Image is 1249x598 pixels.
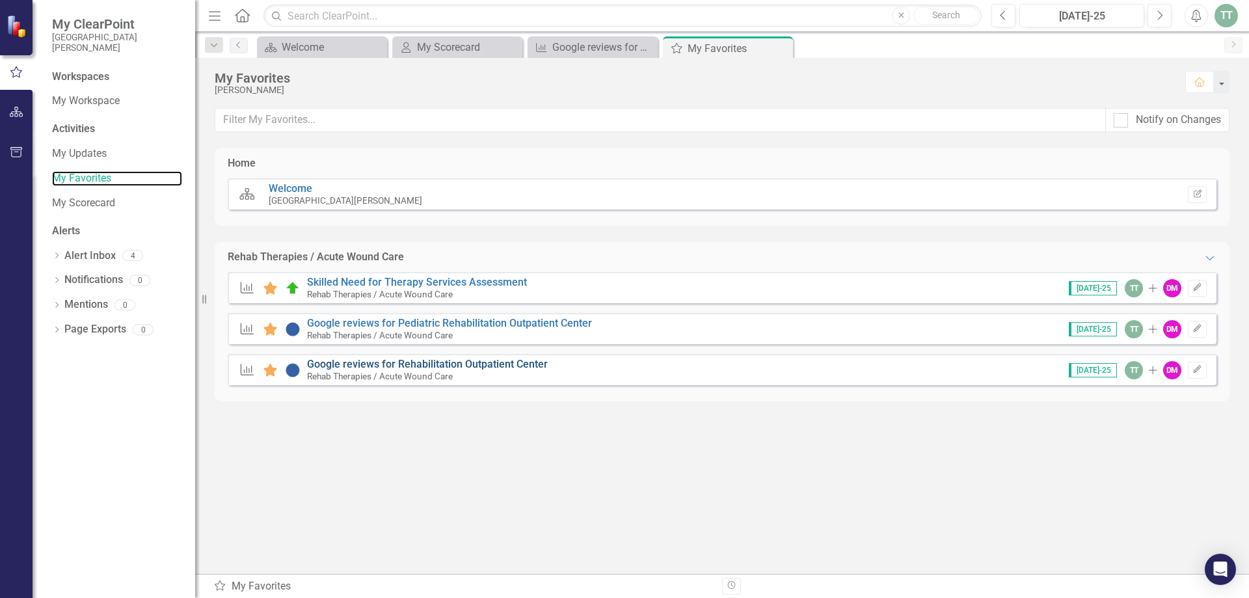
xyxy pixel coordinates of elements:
div: Notify on Changes [1136,113,1221,128]
a: Welcome [269,182,312,195]
a: Google reviews for Rehabilitation Outpatient Center [307,358,548,370]
div: Home [228,156,256,171]
a: My Workspace [52,94,182,109]
a: Welcome [260,39,384,55]
a: Google reviews for Pediatric Rehabilitation Outpatient Center [531,39,654,55]
div: Open Intercom Messenger [1205,554,1236,585]
div: Activities [52,122,182,137]
span: [DATE]-25 [1069,281,1117,295]
button: TT [1215,4,1238,27]
div: Google reviews for Pediatric Rehabilitation Outpatient Center [552,39,654,55]
button: [DATE]-25 [1019,4,1144,27]
a: My Favorites [52,171,182,186]
a: Page Exports [64,322,126,337]
div: My Favorites [215,71,1172,85]
a: Skilled Need for Therapy Services Assessment [307,276,527,288]
span: Search [932,10,960,20]
div: DM [1163,320,1181,338]
small: Rehab Therapies / Acute Wound Care [307,289,453,299]
input: Search ClearPoint... [263,5,982,27]
a: Mentions [64,297,108,312]
div: Rehab Therapies / Acute Wound Care [228,250,404,265]
a: My Updates [52,146,182,161]
div: 0 [114,299,135,310]
div: 4 [122,251,143,262]
div: DM [1163,361,1181,379]
span: [DATE]-25 [1069,322,1117,336]
span: [DATE]-25 [1069,363,1117,377]
small: Rehab Therapies / Acute Wound Care [307,330,453,340]
small: Rehab Therapies / Acute Wound Care [307,371,453,381]
button: Set Home Page [1188,186,1207,203]
div: My Favorites [688,40,790,57]
a: Alert Inbox [64,249,116,264]
div: Alerts [52,224,182,239]
div: 0 [133,324,154,335]
div: 0 [129,275,150,286]
button: Search [913,7,978,25]
small: [GEOGRAPHIC_DATA][PERSON_NAME] [269,195,422,206]
img: On Target [285,280,301,296]
div: [DATE]-25 [1024,8,1140,24]
a: Notifications [64,273,123,288]
div: My Favorites [213,579,712,594]
div: Welcome [282,39,384,55]
input: Filter My Favorites... [215,108,1106,132]
img: No Information [285,362,301,378]
div: TT [1125,361,1143,379]
a: My Scorecard [396,39,519,55]
div: My Scorecard [417,39,519,55]
div: TT [1125,320,1143,338]
div: DM [1163,279,1181,297]
a: Google reviews for Pediatric Rehabilitation Outpatient Center [307,317,592,329]
small: [GEOGRAPHIC_DATA][PERSON_NAME] [52,32,182,53]
div: TT [1125,279,1143,297]
div: [PERSON_NAME] [215,85,1172,95]
a: My Scorecard [52,196,182,211]
div: Workspaces [52,70,109,85]
img: No Information [285,321,301,337]
span: My ClearPoint [52,16,182,32]
img: ClearPoint Strategy [7,15,29,38]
